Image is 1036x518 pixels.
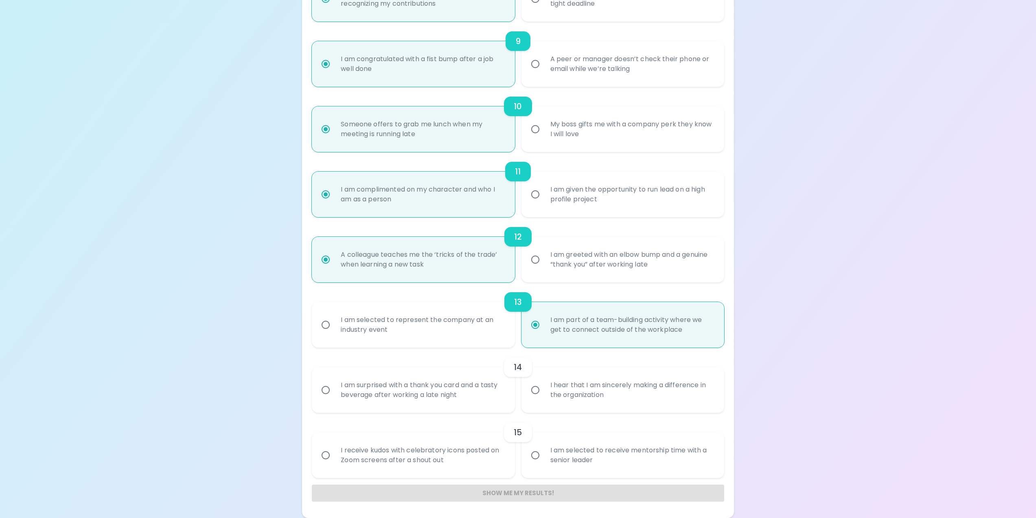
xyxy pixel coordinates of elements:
[514,426,522,439] h6: 15
[544,240,720,279] div: I am greeted with an elbow bump and a genuine “thank you” after working late
[514,361,522,374] h6: 14
[312,413,724,478] div: choice-group-check
[334,44,510,84] div: I am congratulated with a fist bump after a job well done
[514,230,522,243] h6: 12
[544,370,720,410] div: I hear that I am sincerely making a difference in the organization
[312,217,724,282] div: choice-group-check
[334,305,510,344] div: I am selected to represent the company at an industry event
[544,305,720,344] div: I am part of a team-building activity where we get to connect outside of the workplace
[312,22,724,87] div: choice-group-check
[544,110,720,149] div: My boss gifts me with a company perk they know I will love
[312,282,724,348] div: choice-group-check
[334,240,510,279] div: A colleague teaches me the ‘tricks of the trade’ when learning a new task
[514,295,522,309] h6: 13
[312,87,724,152] div: choice-group-check
[312,152,724,217] div: choice-group-check
[334,370,510,410] div: I am surprised with a thank you card and a tasty beverage after working a late night
[544,436,720,475] div: I am selected to receive mentorship time with a senior leader
[515,35,521,48] h6: 9
[515,165,521,178] h6: 11
[544,44,720,84] div: A peer or manager doesn’t check their phone or email while we’re talking
[544,175,720,214] div: I am given the opportunity to run lead on a high profile project
[334,110,510,149] div: Someone offers to grab me lunch when my meeting is running late
[334,436,510,475] div: I receive kudos with celebratory icons posted on Zoom screens after a shout out
[514,100,522,113] h6: 10
[334,175,510,214] div: I am complimented on my character and who I am as a person
[312,348,724,413] div: choice-group-check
